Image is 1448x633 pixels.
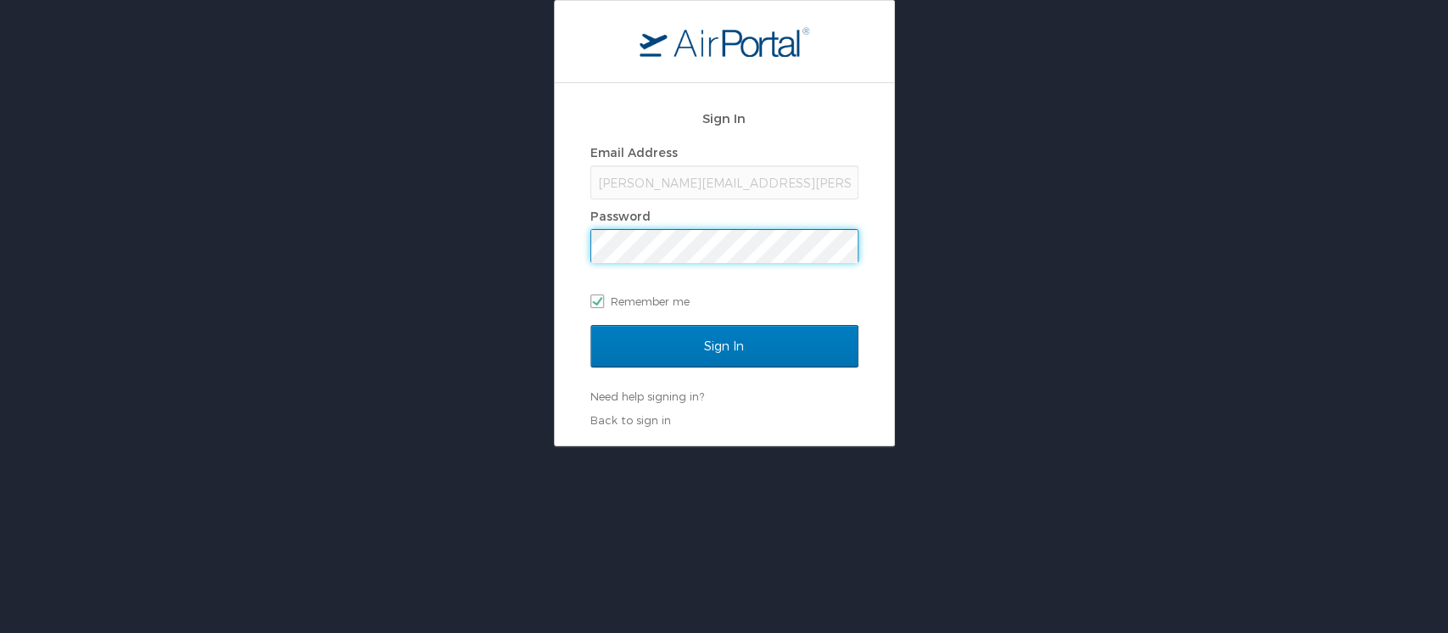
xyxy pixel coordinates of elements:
a: Need help signing in? [590,389,704,403]
a: Back to sign in [590,413,671,427]
img: logo [640,26,809,57]
h2: Sign In [590,109,858,128]
label: Email Address [590,145,678,160]
label: Password [590,209,651,223]
label: Remember me [590,288,858,314]
input: Sign In [590,325,858,367]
